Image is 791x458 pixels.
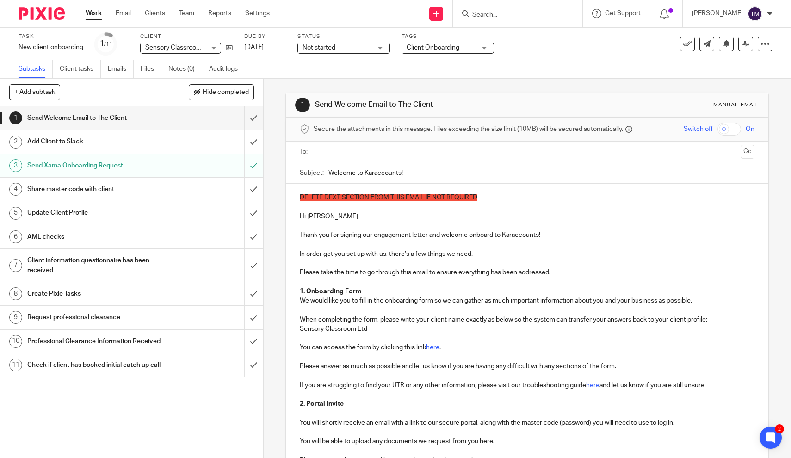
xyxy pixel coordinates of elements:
[300,147,310,156] label: To:
[300,437,754,446] p: You will be able to upload any documents we request from you here.
[9,136,22,149] div: 2
[19,60,53,78] a: Subtasks
[300,168,324,178] label: Subject:
[471,11,555,19] input: Search
[19,7,65,20] img: Pixie
[145,44,213,51] span: Sensory Classroom Ltd
[27,358,166,372] h1: Check if client has booked initial catch up call
[168,60,202,78] a: Notes (0)
[9,259,22,272] div: 7
[104,42,112,47] small: /11
[145,9,165,18] a: Clients
[116,9,131,18] a: Email
[300,324,754,334] p: Sensory Classroom Ltd
[203,89,249,96] span: Hide completed
[208,9,231,18] a: Reports
[27,206,166,220] h1: Update Client Profile
[300,362,754,371] p: Please answer as much as possible and let us know if you are having any difficult with any sectio...
[27,287,166,301] h1: Create Pixie Tasks
[605,10,641,17] span: Get Support
[300,381,754,390] p: If you are struggling to find your UTR or any other information, please visit our troubleshooting...
[9,84,60,100] button: + Add subtask
[297,33,390,40] label: Status
[86,9,102,18] a: Work
[27,182,166,196] h1: Share master code with client
[27,230,166,244] h1: AML checks
[300,418,754,427] p: You will shortly receive an email with a link to our secure portal, along with the master code (p...
[314,124,623,134] span: Secure the attachments in this message. Files exceeding the size limit (10MB) will be secured aut...
[300,212,754,221] p: Hi [PERSON_NAME]
[19,33,83,40] label: Task
[100,38,112,49] div: 1
[300,230,754,240] p: Thank you for signing our engagement letter and welcome onboard to Karaccounts!
[9,287,22,300] div: 8
[9,335,22,348] div: 10
[300,249,754,259] p: In order get you set up with us, there’s a few things we need.
[27,254,166,277] h1: Client information questionnaire has been received
[300,194,477,201] span: DELETE DEXT SECTION FROM THIS EMAIL IF NOT REQUIRED
[179,9,194,18] a: Team
[244,33,286,40] label: Due by
[27,111,166,125] h1: Send Welcome Email to The Client
[140,33,233,40] label: Client
[300,296,754,305] p: We would like you to fill in the onboarding form so we can gather as much important information a...
[189,84,254,100] button: Hide completed
[775,424,784,433] div: 2
[295,98,310,112] div: 1
[426,344,439,351] a: here
[9,183,22,196] div: 4
[9,207,22,220] div: 5
[9,230,22,243] div: 6
[19,43,83,52] div: New client onboarding
[27,159,166,173] h1: Send Xama Onboarding Request
[407,44,459,51] span: Client Onboarding
[9,111,22,124] div: 1
[741,145,754,159] button: Cc
[9,311,22,324] div: 9
[27,334,166,348] h1: Professional Clearance Information Received
[300,343,754,352] p: You can access the form by clicking this link .
[300,288,361,295] strong: 1. Onboarding Form
[748,6,762,21] img: svg%3E
[300,401,344,407] strong: 2. Portal Invite
[303,44,335,51] span: Not started
[209,60,245,78] a: Audit logs
[300,268,754,277] p: Please take the time to go through this email to ensure everything has been addressed.
[713,101,759,109] div: Manual email
[684,124,713,134] span: Switch off
[244,44,264,50] span: [DATE]
[402,33,494,40] label: Tags
[27,310,166,324] h1: Request professional clearance
[300,315,754,324] p: When completing the form, please write your client name exactly as below so the system can transf...
[27,135,166,149] h1: Add Client to Slack
[9,359,22,371] div: 11
[746,124,754,134] span: On
[315,100,547,110] h1: Send Welcome Email to The Client
[586,382,599,389] a: here
[692,9,743,18] p: [PERSON_NAME]
[141,60,161,78] a: Files
[9,159,22,172] div: 3
[108,60,134,78] a: Emails
[245,9,270,18] a: Settings
[60,60,101,78] a: Client tasks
